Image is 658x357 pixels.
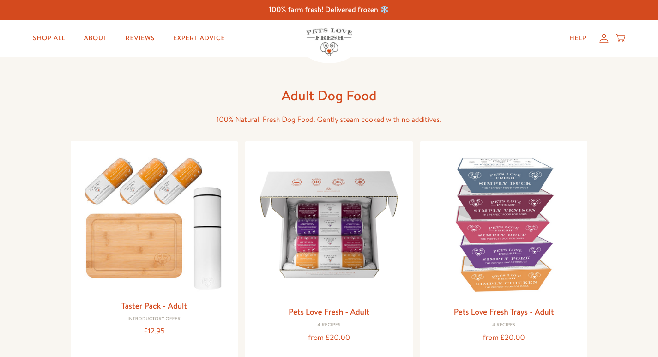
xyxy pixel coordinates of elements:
[78,325,231,338] div: £12.95
[181,86,477,104] h1: Adult Dog Food
[25,29,72,48] a: Shop All
[428,332,580,344] div: from £20.00
[253,332,405,344] div: from £20.00
[428,322,580,328] div: 4 Recipes
[428,148,580,301] img: Pets Love Fresh Trays - Adult
[78,148,231,295] img: Taster Pack - Adult
[118,29,162,48] a: Reviews
[289,306,369,317] a: Pets Love Fresh - Adult
[253,148,405,301] img: Pets Love Fresh - Adult
[253,322,405,328] div: 4 Recipes
[454,306,554,317] a: Pets Love Fresh Trays - Adult
[76,29,114,48] a: About
[306,28,352,56] img: Pets Love Fresh
[78,316,231,322] div: Introductory Offer
[166,29,232,48] a: Expert Advice
[217,115,441,125] span: 100% Natural, Fresh Dog Food. Gently steam cooked with no additives.
[562,29,594,48] a: Help
[121,300,187,311] a: Taster Pack - Adult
